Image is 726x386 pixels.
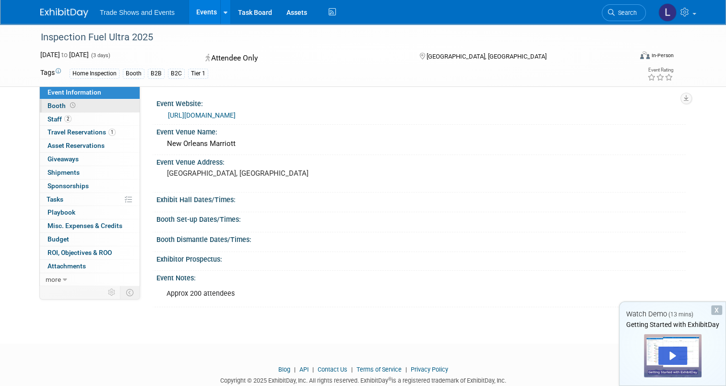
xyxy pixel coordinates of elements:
a: API [299,366,309,373]
span: (13 mins) [668,311,693,318]
a: Contact Us [318,366,347,373]
span: Travel Reservations [48,128,116,136]
a: Sponsorships [40,180,140,193]
div: Event Format [580,50,674,64]
a: more [40,273,140,286]
div: Getting Started with ExhibitDay [619,320,726,329]
span: ROI, Objectives & ROO [48,249,112,256]
div: In-Person [651,52,674,59]
span: | [292,366,298,373]
span: Asset Reservations [48,142,105,149]
img: ExhibitDay [40,8,88,18]
div: Event Venue Address: [156,155,686,167]
span: Misc. Expenses & Credits [48,222,122,229]
pre: [GEOGRAPHIC_DATA], [GEOGRAPHIC_DATA] [167,169,367,178]
a: Attachments [40,260,140,273]
a: Booth [40,99,140,112]
span: | [349,366,355,373]
span: 1 [108,129,116,136]
div: Home Inspection [70,69,119,79]
div: Watch Demo [619,309,726,319]
a: [URL][DOMAIN_NAME] [168,111,236,119]
span: more [46,276,61,283]
span: Trade Shows and Events [100,9,175,16]
td: Toggle Event Tabs [120,286,140,299]
span: Search [615,9,637,16]
div: Attendee Only [202,50,404,67]
span: [DATE] [DATE] [40,51,89,59]
div: Booth [123,69,144,79]
sup: ® [388,376,392,382]
a: Travel Reservations1 [40,126,140,139]
a: Asset Reservations [40,139,140,152]
span: (3 days) [90,52,110,59]
a: Shipments [40,166,140,179]
a: Budget [40,233,140,246]
span: Playbook [48,208,75,216]
a: Staff2 [40,113,140,126]
a: ROI, Objectives & ROO [40,246,140,259]
div: Dismiss [711,305,722,315]
span: [GEOGRAPHIC_DATA], [GEOGRAPHIC_DATA] [427,53,547,60]
span: Sponsorships [48,182,89,190]
span: Attachments [48,262,86,270]
img: Lizzie Des Rosiers [658,3,677,22]
img: Format-Inperson.png [640,51,650,59]
div: Event Website: [156,96,686,109]
a: Terms of Service [357,366,402,373]
div: Event Notes: [156,271,686,283]
div: B2C [168,69,185,79]
span: Giveaways [48,155,79,163]
span: | [310,366,316,373]
span: Booth [48,102,77,109]
div: Approx 200 attendees [160,284,582,303]
div: Booth Dismantle Dates/Times: [156,232,686,244]
div: Inspection Fuel Ultra 2025 [37,29,620,46]
span: 2 [64,115,71,122]
span: | [403,366,409,373]
a: Search [602,4,646,21]
a: Playbook [40,206,140,219]
div: B2B [148,69,165,79]
div: Play [658,347,687,365]
span: Booth not reserved yet [68,102,77,109]
div: Tier 1 [188,69,208,79]
span: Event Information [48,88,101,96]
div: Booth Set-up Dates/Times: [156,212,686,224]
a: Tasks [40,193,140,206]
td: Tags [40,68,61,79]
span: Shipments [48,169,80,176]
a: Event Information [40,86,140,99]
a: Misc. Expenses & Credits [40,219,140,232]
div: Event Venue Name: [156,125,686,137]
a: Privacy Policy [411,366,448,373]
div: New Orleans Marriott [164,136,678,151]
td: Personalize Event Tab Strip [104,286,120,299]
div: Exhibit Hall Dates/Times: [156,193,686,205]
span: Tasks [47,195,63,203]
span: Staff [48,115,71,123]
div: Exhibitor Prospectus: [156,252,686,264]
span: Budget [48,235,69,243]
a: Blog [278,366,290,373]
div: Event Rating [647,68,673,72]
span: to [60,51,69,59]
a: Giveaways [40,153,140,166]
